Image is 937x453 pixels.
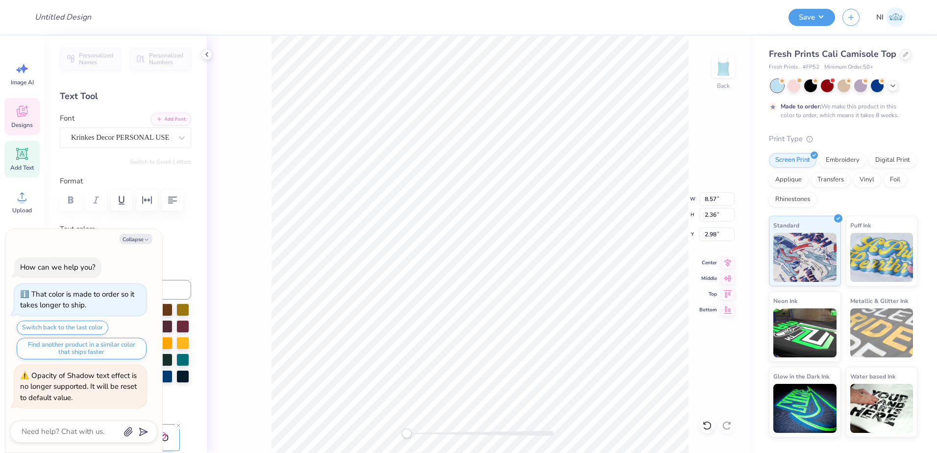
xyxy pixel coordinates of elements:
[850,371,895,381] span: Water based Ink
[149,52,185,66] span: Personalized Numbers
[769,192,816,207] div: Rhinestones
[773,384,837,433] img: Glow in the Dark Ink
[20,289,134,310] div: That color is made to order so it takes longer to ship.
[130,48,191,70] button: Personalized Numbers
[781,102,821,110] strong: Made to order:
[714,57,733,76] img: Back
[120,234,152,244] button: Collapse
[773,233,837,282] img: Standard
[27,7,99,27] input: Untitled Design
[151,113,191,126] button: Add Font
[789,9,835,26] button: Save
[850,296,908,306] span: Metallic & Glitter Ink
[60,224,95,235] label: Text colors
[886,7,906,27] img: Nicole Isabelle Dimla
[773,308,837,357] img: Neon Ink
[17,338,147,359] button: Find another product in a similar color that ships faster
[60,176,191,187] label: Format
[11,121,33,129] span: Designs
[872,7,910,27] a: NI
[20,370,141,403] div: Opacity of Shadow text effect is no longer supported. It will be reset to default value.
[79,52,115,66] span: Personalized Names
[10,164,34,172] span: Add Text
[876,12,884,23] span: NI
[850,384,913,433] img: Water based Ink
[781,102,901,120] div: We make this product in this color to order, which means it takes 8 weeks.
[769,153,816,168] div: Screen Print
[130,158,191,166] button: Switch to Greek Letters
[60,113,74,124] label: Font
[17,321,108,335] button: Switch back to the last color
[824,63,873,72] span: Minimum Order: 50 +
[773,220,799,230] span: Standard
[850,220,871,230] span: Puff Ink
[60,90,191,103] div: Text Tool
[819,153,866,168] div: Embroidery
[769,133,917,145] div: Print Type
[884,173,907,187] div: Foil
[717,81,730,90] div: Back
[20,262,96,272] div: How can we help you?
[12,206,32,214] span: Upload
[773,296,797,306] span: Neon Ink
[699,306,717,314] span: Bottom
[699,275,717,282] span: Middle
[769,48,896,60] span: Fresh Prints Cali Camisole Top
[60,48,121,70] button: Personalized Names
[769,173,808,187] div: Applique
[869,153,916,168] div: Digital Print
[699,290,717,298] span: Top
[853,173,881,187] div: Vinyl
[803,63,819,72] span: # FP52
[699,259,717,267] span: Center
[811,173,850,187] div: Transfers
[769,63,798,72] span: Fresh Prints
[402,428,412,438] div: Accessibility label
[850,308,913,357] img: Metallic & Glitter Ink
[11,78,34,86] span: Image AI
[773,371,829,381] span: Glow in the Dark Ink
[850,233,913,282] img: Puff Ink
